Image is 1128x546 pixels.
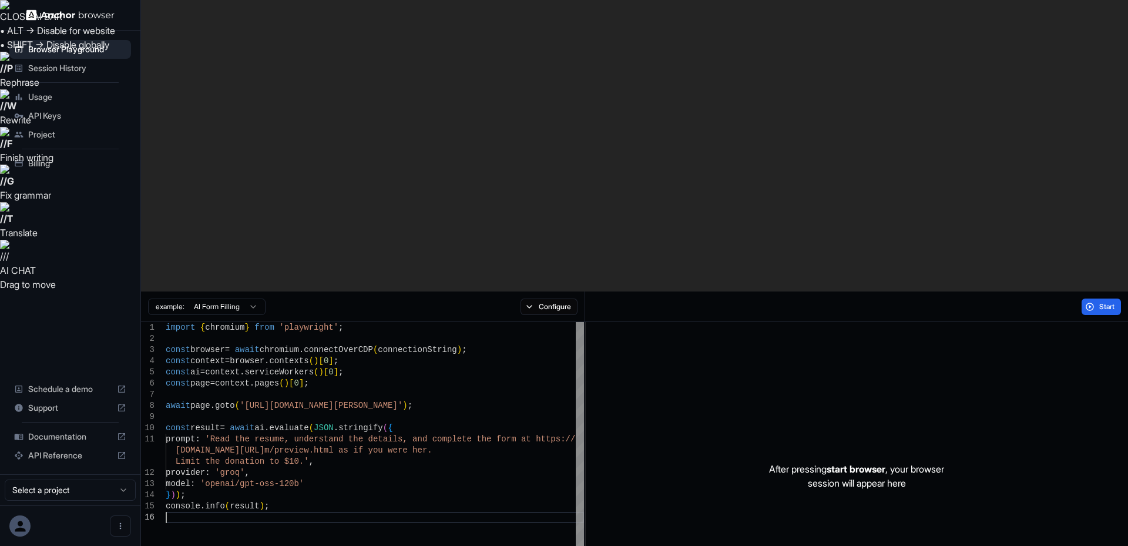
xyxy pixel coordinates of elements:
[304,378,308,388] span: ;
[141,322,155,333] div: 1
[141,356,155,367] div: 4
[166,434,195,444] span: prompt
[338,323,343,332] span: ;
[205,501,225,511] span: info
[220,423,224,433] span: =
[457,345,462,354] span: )
[225,356,230,366] span: =
[254,423,264,433] span: ai
[141,378,155,389] div: 6
[176,457,309,466] span: Limit the donation to $10.'
[9,380,131,398] div: Schedule a demo
[215,468,244,477] span: 'groq'
[338,423,383,433] span: stringify
[141,478,155,490] div: 13
[200,367,205,377] span: =
[141,344,155,356] div: 3
[378,345,456,354] span: connectionString
[314,367,318,377] span: (
[334,356,338,366] span: ;
[205,434,452,444] span: 'Read the resume, understand the details, and comp
[314,356,318,366] span: )
[324,356,328,366] span: 0
[244,323,249,332] span: }
[180,490,185,500] span: ;
[289,378,294,388] span: [
[334,423,338,433] span: .
[190,345,225,354] span: browser
[521,299,578,315] button: Configure
[141,423,155,434] div: 10
[9,446,131,465] div: API Reference
[328,367,333,377] span: 0
[264,423,269,433] span: .
[200,323,205,332] span: {
[141,333,155,344] div: 2
[110,515,131,537] button: Open menu
[299,345,304,354] span: .
[166,323,195,332] span: import
[200,479,304,488] span: 'openai/gpt-oss-120b'
[166,345,190,354] span: const
[408,401,412,410] span: ;
[264,501,269,511] span: ;
[141,367,155,378] div: 5
[230,423,254,433] span: await
[141,512,155,523] div: 16
[334,367,338,377] span: ]
[156,302,184,311] span: example:
[324,367,328,377] span: [
[1099,302,1116,311] span: Start
[230,356,264,366] span: browser
[205,468,210,477] span: :
[166,356,190,366] span: const
[254,378,279,388] span: pages
[166,501,200,511] span: console
[215,401,235,410] span: goto
[279,378,284,388] span: (
[279,323,338,332] span: 'playwright'
[166,479,190,488] span: model
[309,457,314,466] span: ,
[294,378,298,388] span: 0
[827,463,885,475] span: start browser
[28,450,112,461] span: API Reference
[28,383,112,395] span: Schedule a demo
[141,400,155,411] div: 8
[462,345,466,354] span: ;
[141,467,155,478] div: 12
[9,398,131,417] div: Support
[318,356,323,366] span: [
[328,356,333,366] span: ]
[402,401,407,410] span: )
[388,423,392,433] span: {
[200,501,205,511] span: .
[190,378,210,388] span: page
[264,356,269,366] span: .
[166,423,190,433] span: const
[244,468,249,477] span: ,
[309,423,314,433] span: (
[338,367,343,377] span: ;
[225,345,230,354] span: =
[176,445,264,455] span: [DOMAIN_NAME][URL]
[190,479,195,488] span: :
[190,356,225,366] span: context
[269,423,308,433] span: evaluate
[244,367,314,377] span: serviceWorkers
[264,445,432,455] span: m/preview.html as if you were her.
[230,501,259,511] span: result
[250,378,254,388] span: .
[314,423,334,433] span: JSON
[235,401,240,410] span: (
[205,367,240,377] span: context
[373,345,378,354] span: (
[210,401,215,410] span: .
[254,323,274,332] span: from
[1082,299,1121,315] button: Start
[166,490,170,500] span: }
[9,427,131,446] div: Documentation
[284,378,289,388] span: )
[269,356,308,366] span: contexts
[210,378,215,388] span: =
